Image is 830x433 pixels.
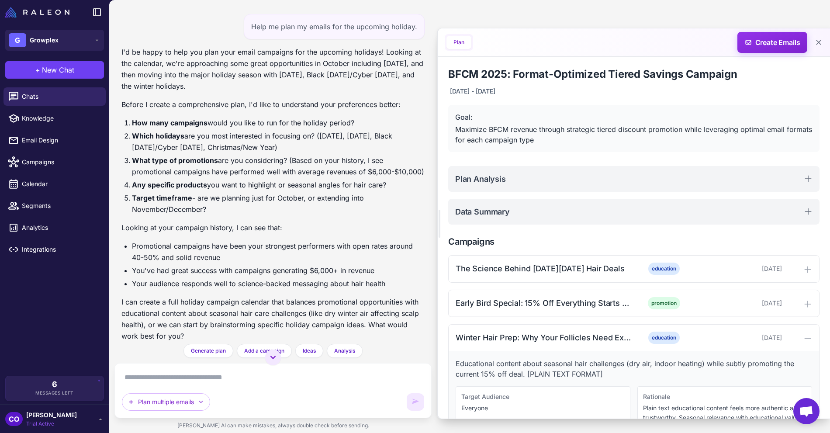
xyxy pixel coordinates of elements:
[3,197,106,215] a: Segments
[3,240,106,259] a: Integrations
[132,130,425,153] li: are you most interested in focusing on? ([DATE], [DATE], Black [DATE]/Cyber [DATE], Christmas/New...
[132,155,425,177] li: are you considering? (Based on your history, I see promotional campaigns have performed well with...
[35,65,40,75] span: +
[22,179,99,189] span: Calendar
[9,33,26,47] div: G
[3,87,106,106] a: Chats
[5,30,104,51] button: GGrowplex
[3,175,106,193] a: Calendar
[26,420,77,428] span: Trial Active
[648,297,680,309] span: promotion
[456,263,632,274] div: The Science Behind [DATE][DATE] Hair Deals
[5,61,104,79] button: +New Chat
[132,118,207,127] strong: How many campaigns
[132,179,425,191] li: you want to highlight or seasonal angles for hair care?
[132,240,425,263] li: Promotional campaigns have been your strongest performers with open rates around 40-50% and solid...
[5,412,23,426] div: CO
[121,222,425,233] p: Looking at your campaign history, I can see that:
[303,347,316,355] span: Ideas
[3,153,106,171] a: Campaigns
[132,132,184,140] strong: Which holidays
[648,332,680,344] span: education
[295,344,323,358] button: Ideas
[244,347,284,355] span: Add a campaign
[327,344,363,358] button: Analysis
[734,32,811,53] span: Create Emails
[22,157,99,167] span: Campaigns
[132,194,192,202] strong: Target timeframe
[448,85,497,98] div: [DATE] - [DATE]
[22,223,99,232] span: Analytics
[121,296,425,342] p: I can create a full holiday campaign calendar that balances promotional opportunities with educat...
[121,99,425,110] p: Before I create a comprehensive plan, I'd like to understand your preferences better:
[5,7,69,17] img: Raleon Logo
[52,381,57,388] span: 6
[455,173,506,185] h2: Plan Analysis
[132,180,207,189] strong: Any specific products
[643,403,806,423] p: Plain text educational content feels more authentic and trustworthy. Seasonal relevance with educ...
[132,192,425,215] li: - are we planning just for October, or extending into November/December?
[132,156,218,165] strong: What type of promotions
[121,46,425,92] p: I'd be happy to help you plan your email campaigns for the upcoming holidays! Looking at the cale...
[695,264,782,274] div: [DATE]
[3,131,106,149] a: Email Design
[648,263,680,275] span: education
[42,65,74,75] span: New Chat
[244,14,425,39] div: Help me plan my emails for the upcoming holiday.
[237,344,292,358] button: Add a campaign
[22,245,99,254] span: Integrations
[22,201,99,211] span: Segments
[114,418,432,433] div: [PERSON_NAME] AI can make mistakes, always double check before sending.
[3,109,106,128] a: Knowledge
[695,333,782,343] div: [DATE]
[122,393,210,411] button: Plan multiple emails
[461,392,625,402] div: Target Audience
[455,206,510,218] h2: Data Summary
[448,67,820,81] h1: BFCM 2025: Format-Optimized Tiered Savings Campaign
[793,398,820,424] div: Open chat
[643,392,806,402] div: Rationale
[456,332,632,343] div: Winter Hair Prep: Why Your Follicles Need Extra Love
[22,114,99,123] span: Knowledge
[22,92,99,101] span: Chats
[461,403,625,413] p: Everyone
[5,7,73,17] a: Raleon Logo
[183,344,233,358] button: Generate plan
[334,347,355,355] span: Analysis
[3,218,106,237] a: Analytics
[132,278,425,289] li: Your audience responds well to science-backed messaging about hair health
[695,298,782,308] div: [DATE]
[455,124,813,145] div: Maximize BFCM revenue through strategic tiered discount promotion while leveraging optimal email ...
[26,410,77,420] span: [PERSON_NAME]
[448,235,820,248] h2: Campaigns
[456,297,632,309] div: Early Bird Special: 15% Off Everything Starts Now
[191,347,226,355] span: Generate plan
[737,32,807,53] button: Create Emails
[30,35,59,45] span: Growplex
[22,135,99,145] span: Email Design
[446,36,471,49] button: Plan
[456,358,812,379] p: Educational content about seasonal hair challenges (dry air, indoor heating) while subtly promoti...
[35,390,74,396] span: Messages Left
[132,265,425,276] li: You've had great success with campaigns generating $6,000+ in revenue
[455,112,813,122] div: Goal:
[132,117,425,128] li: would you like to run for the holiday period?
